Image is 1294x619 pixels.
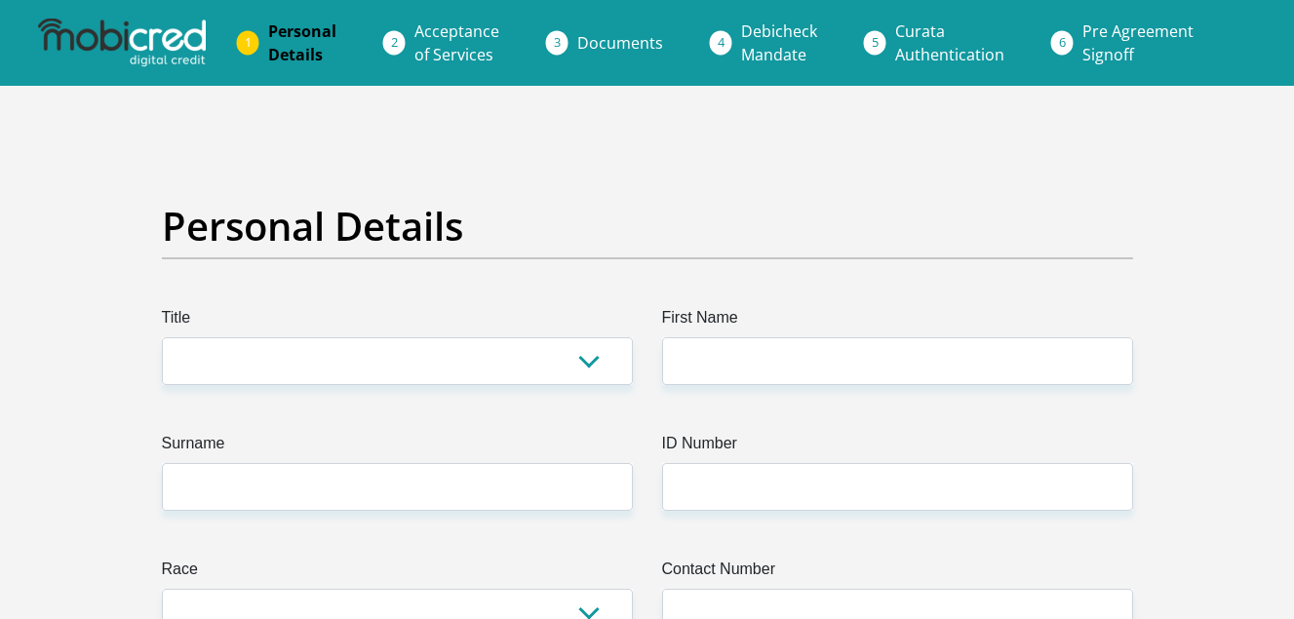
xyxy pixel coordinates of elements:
h2: Personal Details [162,203,1133,250]
label: Title [162,306,633,337]
span: Acceptance of Services [414,20,499,65]
label: ID Number [662,432,1133,463]
span: Curata Authentication [895,20,1004,65]
label: Race [162,558,633,589]
span: Pre Agreement Signoff [1082,20,1194,65]
a: DebicheckMandate [725,12,833,74]
a: Acceptanceof Services [399,12,515,74]
input: Surname [162,463,633,511]
a: Pre AgreementSignoff [1067,12,1209,74]
img: mobicred logo [38,19,206,67]
input: ID Number [662,463,1133,511]
span: Personal Details [268,20,336,65]
label: First Name [662,306,1133,337]
label: Surname [162,432,633,463]
a: Documents [562,23,679,62]
span: Documents [577,32,663,54]
input: First Name [662,337,1133,385]
a: CurataAuthentication [880,12,1020,74]
label: Contact Number [662,558,1133,589]
span: Debicheck Mandate [741,20,817,65]
a: PersonalDetails [253,12,352,74]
